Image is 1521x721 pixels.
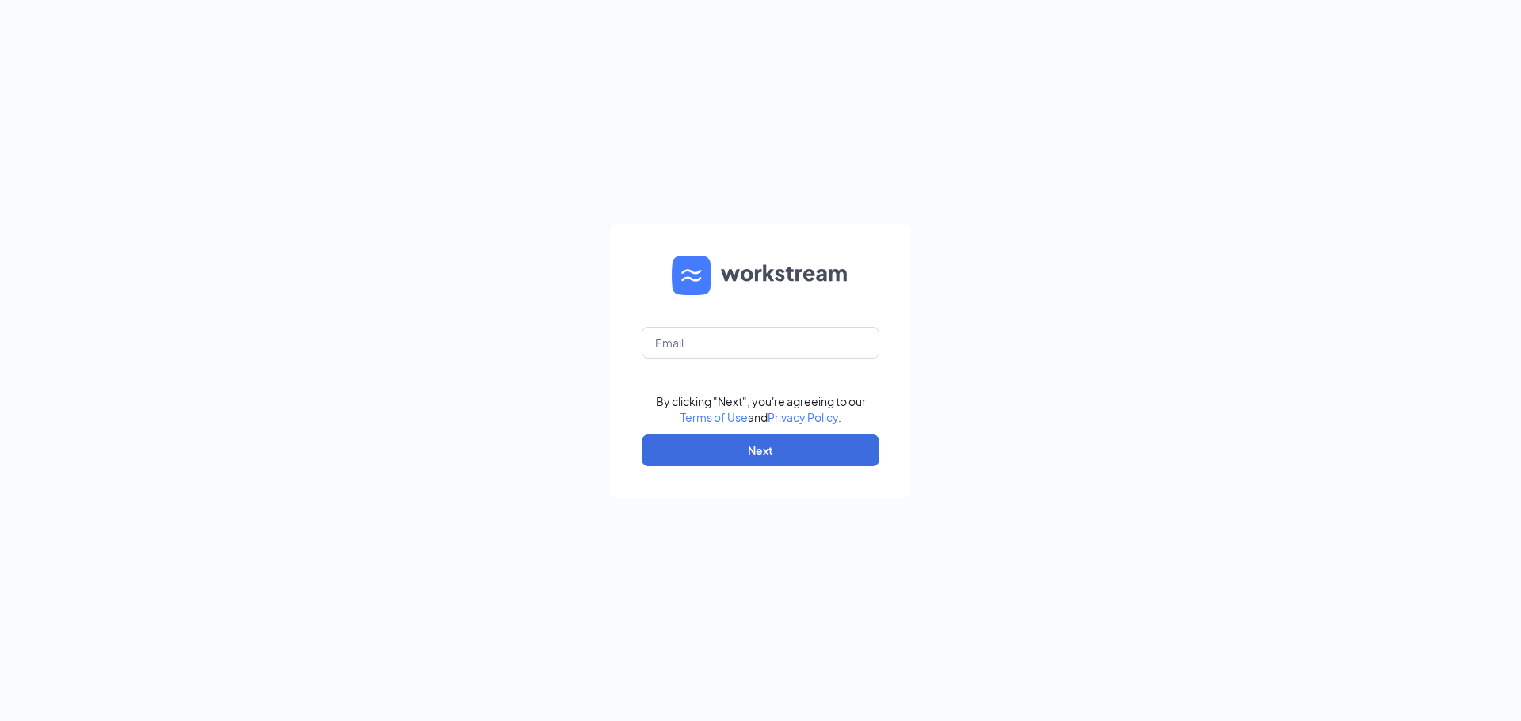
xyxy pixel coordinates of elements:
a: Privacy Policy [768,410,838,424]
div: By clicking "Next", you're agreeing to our and . [656,393,866,425]
img: WS logo and Workstream text [672,256,849,295]
input: Email [642,327,879,359]
button: Next [642,434,879,466]
a: Terms of Use [680,410,748,424]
